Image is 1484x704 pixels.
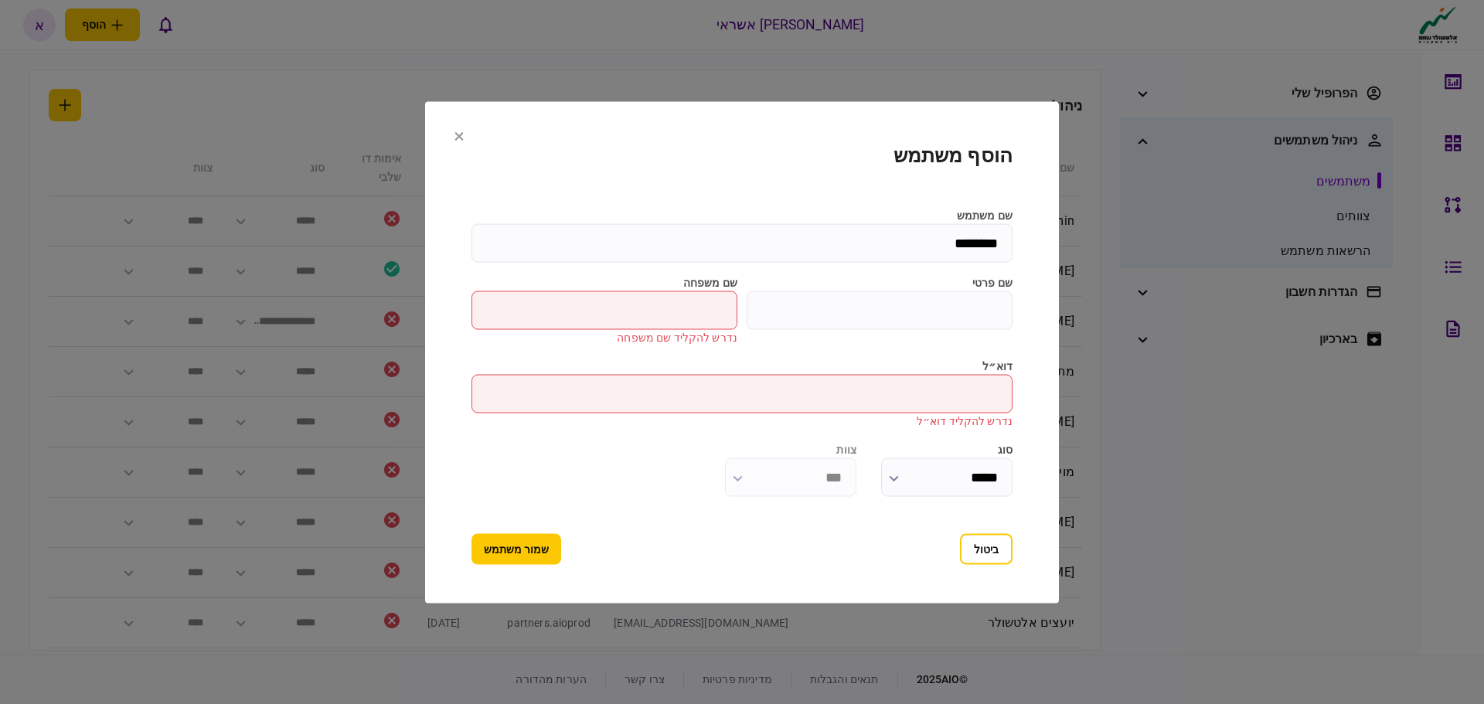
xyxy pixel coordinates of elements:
[471,413,1013,429] div: נדרש להקליד דוא״ל
[747,274,1013,291] label: שם פרטי
[471,358,1013,374] label: דוא״ל
[471,533,561,564] button: שמור משתמש
[881,441,1013,457] label: סוג
[471,140,1013,170] div: הוסף משתמש
[725,441,856,457] label: צוות
[960,533,1013,564] button: ביטול
[725,457,856,496] input: צוות
[471,374,1013,413] input: דוא״ל
[471,329,737,345] div: נדרש להקליד שם משפחה
[881,457,1013,496] input: סוג
[471,223,1013,262] input: שם משתמש
[471,291,737,329] input: שם משפחה
[471,207,1013,223] label: שם משתמש
[747,291,1013,329] input: שם פרטי
[471,274,737,291] label: שם משפחה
